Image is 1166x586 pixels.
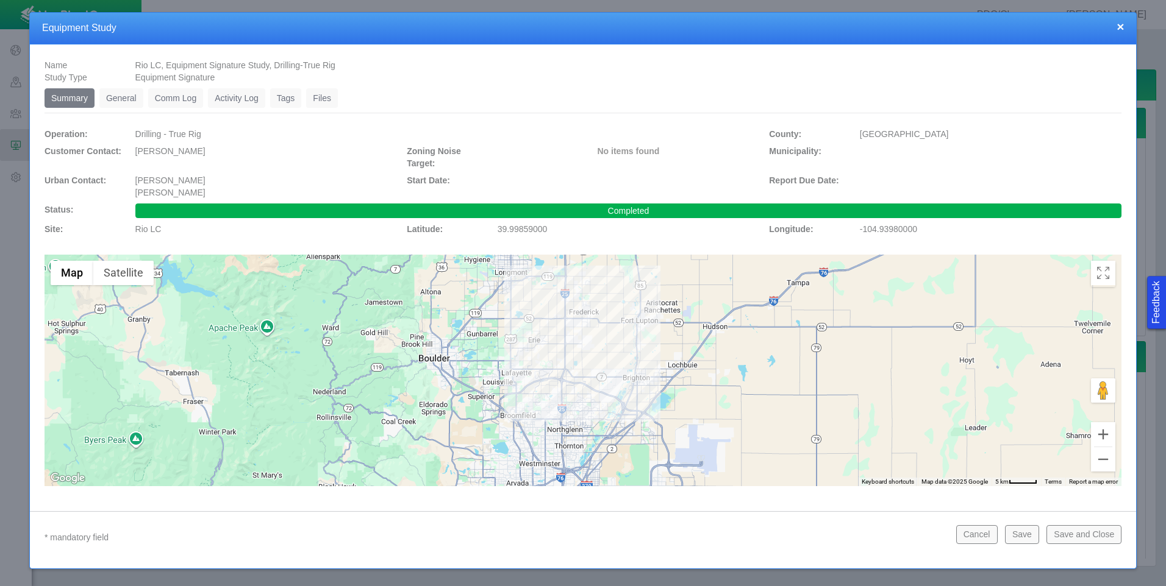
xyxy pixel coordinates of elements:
span: [GEOGRAPHIC_DATA] [860,129,949,139]
button: Toggle Fullscreen in browser window [1091,261,1115,285]
span: [PERSON_NAME] [135,175,206,185]
span: Report Due Date: [769,175,839,185]
div: -104.93980000 [860,218,1122,240]
span: 5 km [995,478,1009,485]
span: Name [45,60,67,70]
span: [PERSON_NAME] [135,188,206,197]
a: Report a map error [1069,478,1118,485]
span: Rio LC [135,224,162,234]
span: Zoning Noise Target: [407,146,461,168]
button: Show street map [51,261,93,285]
span: Urban Contact: [45,175,106,185]
div: 39.99859000 [498,218,760,240]
span: Status: [45,205,73,214]
button: Cancel [956,525,998,543]
span: Longitude: [769,224,813,234]
p: * mandatory field [45,530,946,545]
label: No items found [598,145,660,157]
span: Start Date: [407,175,450,185]
span: Customer Contact: [45,146,121,156]
a: Summary [45,88,95,108]
span: Equipment Signature [135,72,215,82]
button: Save [1005,525,1039,543]
button: Show satellite imagery [93,261,154,285]
h4: Equipment Study [42,22,1124,35]
button: Drag Pegman onto the map to open Street View [1091,378,1115,403]
a: Activity Log [208,88,265,108]
button: Map Scale: 5 km per 43 pixels [992,478,1041,486]
span: Operation: [45,129,88,139]
span: Municipality: [769,146,821,156]
button: Save and Close [1046,525,1121,543]
a: Terms (opens in new tab) [1045,478,1062,485]
a: Files [306,88,338,108]
img: Google [48,470,88,486]
span: Latitude: [407,224,443,234]
button: Zoom in [1091,422,1115,447]
a: Comm Log [148,88,203,108]
div: Completed [135,203,1122,218]
button: Keyboard shortcuts [862,478,914,486]
span: Rio LC, Equipment Signature Study, Drilling-True Rig [135,60,335,70]
button: Zoom out [1091,447,1115,471]
button: close [1117,20,1124,33]
span: Site: [45,224,63,234]
a: Tags [270,88,302,108]
span: Drilling - True Rig [135,129,201,139]
a: General [99,88,143,108]
span: [PERSON_NAME] [135,146,206,156]
span: Study Type [45,72,87,82]
span: County: [769,129,801,139]
span: Map data ©2025 Google [921,478,988,485]
a: Open this area in Google Maps (opens a new window) [48,470,88,486]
